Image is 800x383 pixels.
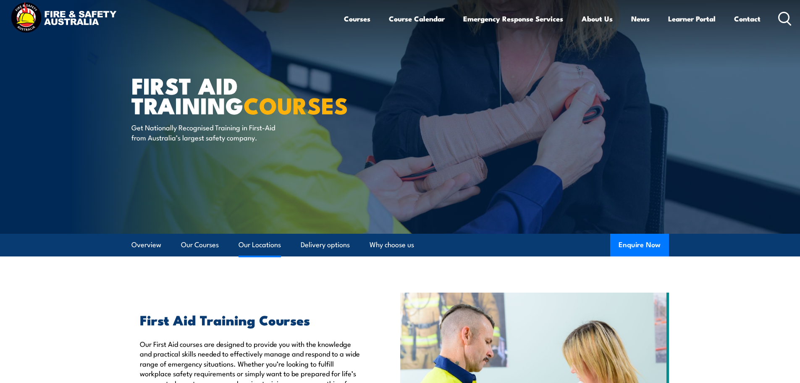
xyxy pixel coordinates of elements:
a: Contact [734,8,761,30]
h1: First Aid Training [131,75,339,114]
a: Delivery options [301,234,350,256]
p: Get Nationally Recognised Training in First-Aid from Australia’s largest safety company. [131,122,285,142]
a: Emergency Response Services [463,8,563,30]
a: Overview [131,234,161,256]
h2: First Aid Training Courses [140,314,362,325]
a: Learner Portal [668,8,716,30]
a: News [631,8,650,30]
a: About Us [582,8,613,30]
a: Courses [344,8,370,30]
a: Our Courses [181,234,219,256]
strong: COURSES [244,87,348,122]
a: Why choose us [370,234,414,256]
a: Course Calendar [389,8,445,30]
button: Enquire Now [610,234,669,256]
a: Our Locations [239,234,281,256]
